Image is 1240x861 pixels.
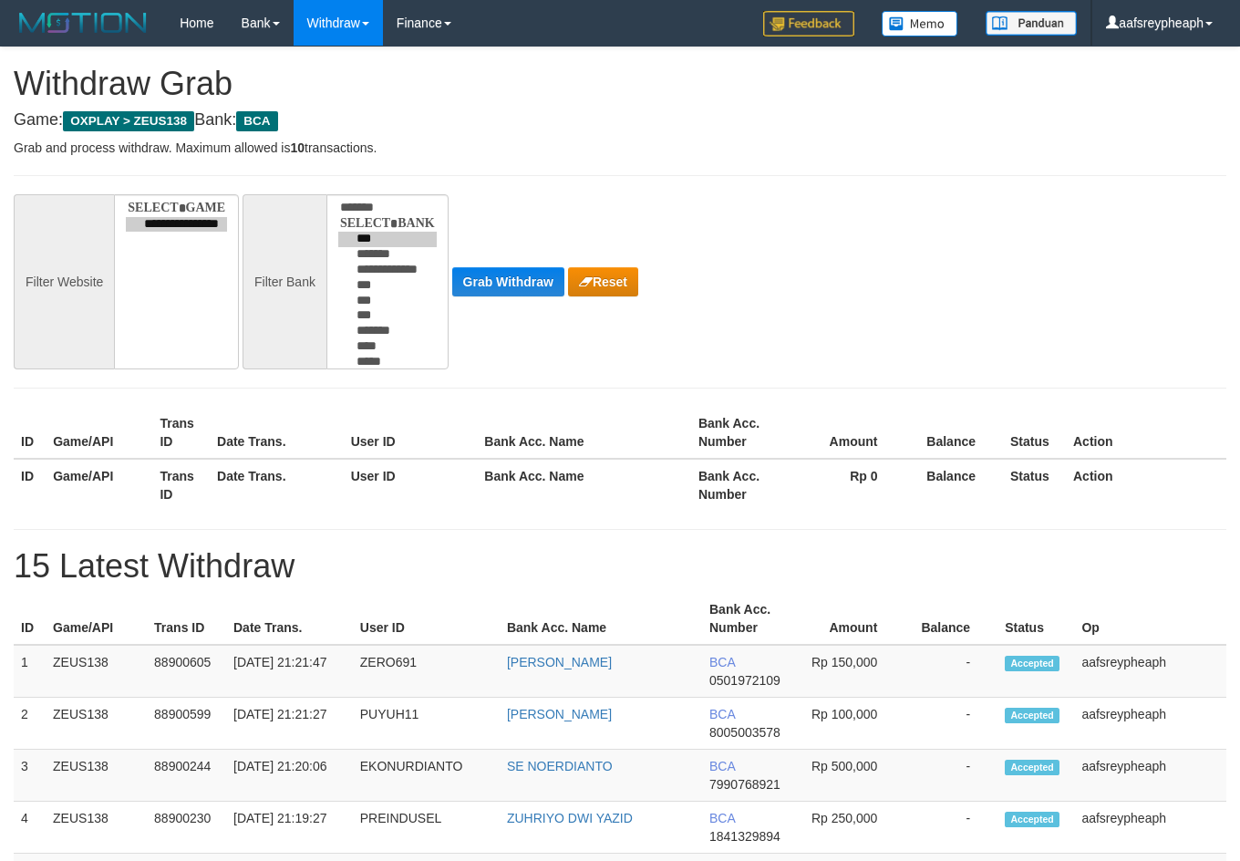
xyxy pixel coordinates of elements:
[147,593,226,645] th: Trans ID
[236,111,277,131] span: BCA
[904,750,997,802] td: -
[709,655,735,669] span: BCA
[904,802,997,854] td: -
[1074,698,1226,750] td: aafsreypheaph
[226,802,353,854] td: [DATE] 21:19:27
[709,759,735,773] span: BCA
[1074,593,1226,645] th: Op
[1005,708,1059,723] span: Accepted
[353,802,500,854] td: PREINDUSEL
[803,645,904,698] td: Rp 150,000
[1074,645,1226,698] td: aafsreypheaph
[904,407,1003,459] th: Balance
[763,11,854,36] img: Feedback.jpg
[904,645,997,698] td: -
[46,459,152,511] th: Game/API
[904,698,997,750] td: -
[803,750,904,802] td: Rp 500,000
[507,707,612,721] a: [PERSON_NAME]
[904,593,997,645] th: Balance
[226,750,353,802] td: [DATE] 21:20:06
[46,750,147,802] td: ZEUS138
[147,750,226,802] td: 88900244
[1074,750,1226,802] td: aafsreypheaph
[152,407,210,459] th: Trans ID
[691,459,798,511] th: Bank Acc. Number
[709,811,735,825] span: BCA
[1066,459,1226,511] th: Action
[709,725,780,740] span: 8005003578
[210,459,344,511] th: Date Trans.
[477,459,691,511] th: Bank Acc. Name
[46,593,147,645] th: Game/API
[353,593,500,645] th: User ID
[14,9,152,36] img: MOTION_logo.png
[709,829,780,844] span: 1841329894
[14,593,46,645] th: ID
[14,194,114,369] div: Filter Website
[14,802,46,854] td: 4
[507,655,612,669] a: [PERSON_NAME]
[14,111,1226,130] h4: Game: Bank:
[1005,656,1059,671] span: Accepted
[14,750,46,802] td: 3
[152,459,210,511] th: Trans ID
[798,459,904,511] th: Rp 0
[46,802,147,854] td: ZEUS138
[803,593,904,645] th: Amount
[344,459,478,511] th: User ID
[226,645,353,698] td: [DATE] 21:21:47
[14,139,1226,157] p: Grab and process withdraw. Maximum allowed is transactions.
[147,698,226,750] td: 88900599
[702,593,803,645] th: Bank Acc. Number
[226,698,353,750] td: [DATE] 21:21:27
[14,66,1226,102] h1: Withdraw Grab
[63,111,194,131] span: OXPLAY > ZEUS138
[210,407,344,459] th: Date Trans.
[14,698,46,750] td: 2
[904,459,1003,511] th: Balance
[986,11,1077,36] img: panduan.png
[46,698,147,750] td: ZEUS138
[46,407,152,459] th: Game/API
[243,194,326,369] div: Filter Bank
[290,140,305,155] strong: 10
[147,802,226,854] td: 88900230
[452,267,564,296] button: Grab Withdraw
[709,673,780,688] span: 0501972109
[997,593,1074,645] th: Status
[14,459,46,511] th: ID
[1003,407,1066,459] th: Status
[798,407,904,459] th: Amount
[568,267,638,296] button: Reset
[477,407,691,459] th: Bank Acc. Name
[147,645,226,698] td: 88900605
[344,407,478,459] th: User ID
[14,645,46,698] td: 1
[691,407,798,459] th: Bank Acc. Number
[1066,407,1226,459] th: Action
[46,645,147,698] td: ZEUS138
[14,407,46,459] th: ID
[353,698,500,750] td: PUYUH11
[507,759,613,773] a: SE NOERDIANTO
[353,750,500,802] td: EKONURDIANTO
[1074,802,1226,854] td: aafsreypheaph
[1005,760,1059,775] span: Accepted
[882,11,958,36] img: Button%20Memo.svg
[803,802,904,854] td: Rp 250,000
[1003,459,1066,511] th: Status
[803,698,904,750] td: Rp 100,000
[1005,812,1059,827] span: Accepted
[226,593,353,645] th: Date Trans.
[353,645,500,698] td: ZERO691
[507,811,633,825] a: ZUHRIYO DWI YAZID
[709,707,735,721] span: BCA
[14,548,1226,585] h1: 15 Latest Withdraw
[709,777,780,792] span: 7990768921
[500,593,702,645] th: Bank Acc. Name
